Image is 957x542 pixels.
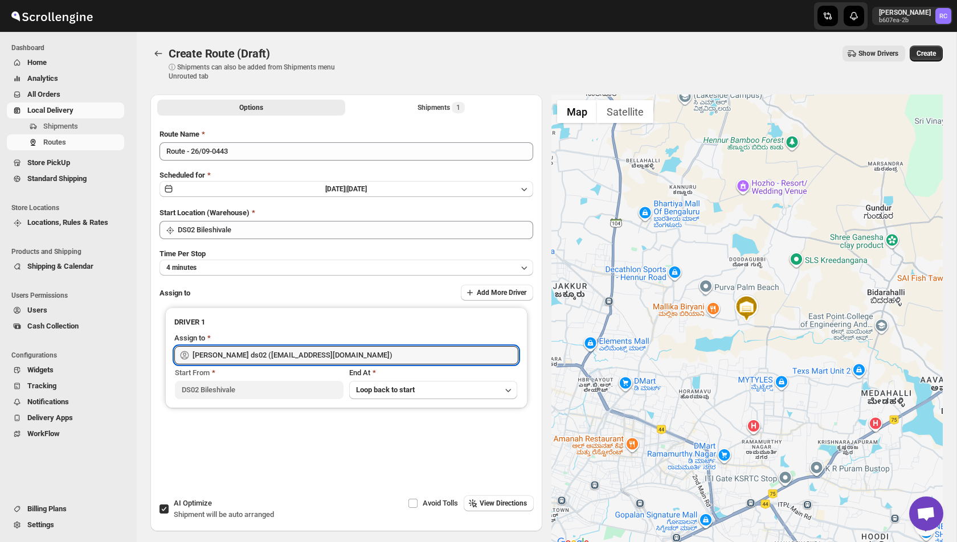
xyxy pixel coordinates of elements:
[27,306,47,314] span: Users
[27,429,60,438] span: WorkFlow
[7,134,124,150] button: Routes
[7,426,124,442] button: WorkFlow
[11,291,129,300] span: Users Permissions
[27,174,87,183] span: Standard Shipping
[43,138,66,146] span: Routes
[7,215,124,231] button: Locations, Rules & Rates
[480,499,527,508] span: View Directions
[27,90,60,98] span: All Orders
[7,118,124,134] button: Shipments
[27,74,58,83] span: Analytics
[27,397,69,406] span: Notifications
[7,258,124,274] button: Shipping & Calendar
[169,47,270,60] span: Create Route (Draft)
[27,322,79,330] span: Cash Collection
[325,185,347,193] span: [DATE] |
[349,367,518,379] div: End At
[27,106,73,114] span: Local Delivery
[461,285,533,301] button: Add More Driver
[11,203,129,212] span: Store Locations
[169,63,348,81] p: ⓘ Shipments can also be added from Shipments menu Unrouted tab
[7,501,124,517] button: Billing Plans
[159,142,533,161] input: Eg: Bengaluru Route
[159,181,533,197] button: [DATE]|[DATE]
[178,221,533,239] input: Search location
[9,2,95,30] img: ScrollEngine
[347,100,535,116] button: Selected Shipments
[174,317,518,328] h3: DRIVER 1
[917,49,936,58] span: Create
[7,362,124,378] button: Widgets
[11,247,129,256] span: Products and Shipping
[7,302,124,318] button: Users
[935,8,951,24] span: Rahul Chopra
[159,289,190,297] span: Assign to
[858,49,898,58] span: Show Drivers
[7,517,124,533] button: Settings
[464,495,534,511] button: View Directions
[7,71,124,87] button: Analytics
[174,332,205,344] div: Assign to
[477,288,526,297] span: Add More Driver
[159,208,250,217] span: Start Location (Warehouse)
[423,499,458,507] span: Avoid Tolls
[7,318,124,334] button: Cash Collection
[27,366,54,374] span: Widgets
[175,368,210,377] span: Start From
[43,122,78,130] span: Shipments
[356,385,415,394] span: Loop back to start
[159,171,205,179] span: Scheduled for
[27,520,54,529] span: Settings
[27,413,73,422] span: Delivery Apps
[159,130,199,138] span: Route Name
[150,120,542,485] div: All Route Options
[557,100,597,123] button: Show street map
[159,260,533,276] button: 4 minutes
[27,158,70,167] span: Store PickUp
[843,46,905,61] button: Show Drivers
[879,8,931,17] p: [PERSON_NAME]
[456,103,460,112] span: 1
[174,510,274,519] span: Shipment will be auto arranged
[910,46,943,61] button: Create
[27,381,56,390] span: Tracking
[27,218,108,227] span: Locations, Rules & Rates
[7,410,124,426] button: Delivery Apps
[193,346,518,364] input: Search assignee
[27,504,67,513] span: Billing Plans
[7,55,124,71] button: Home
[166,263,197,272] span: 4 minutes
[27,262,93,270] span: Shipping & Calendar
[347,185,367,193] span: [DATE]
[239,103,263,112] span: Options
[909,496,943,531] div: Open chat
[597,100,653,123] button: Show satellite imagery
[349,381,518,399] button: Loop back to start
[879,17,931,24] p: b607ea-2b
[7,394,124,410] button: Notifications
[7,378,124,394] button: Tracking
[11,43,129,52] span: Dashboard
[27,58,47,67] span: Home
[174,499,212,507] span: AI Optimize
[11,351,129,360] span: Configurations
[157,100,345,116] button: All Route Options
[150,46,166,61] button: Routes
[159,249,206,258] span: Time Per Stop
[418,102,465,113] div: Shipments
[939,13,947,20] text: RC
[7,87,124,102] button: All Orders
[872,7,952,25] button: User menu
